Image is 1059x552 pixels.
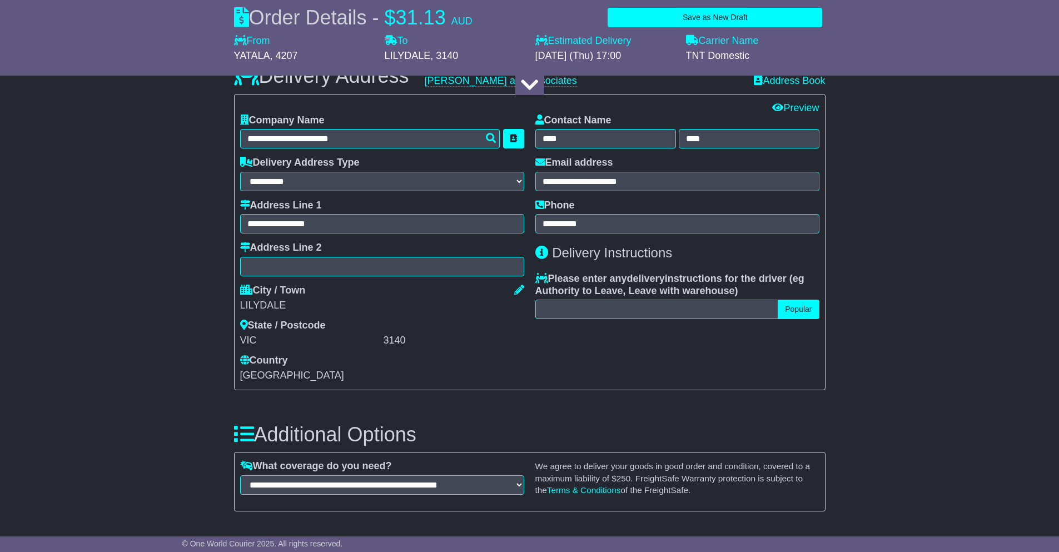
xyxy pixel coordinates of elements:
[234,65,409,87] h3: Delivery Address
[396,6,446,29] span: 31.13
[240,355,288,367] label: Country
[270,50,298,61] span: , 4207
[778,300,819,319] button: Popular
[451,16,473,27] span: AUD
[240,157,360,169] label: Delivery Address Type
[535,273,819,297] label: Please enter any instructions for the driver ( )
[234,424,826,446] h3: Additional Options
[535,461,811,495] small: We agree to deliver your goods in good order and condition, covered to a maximum liability of $ ....
[547,485,621,495] a: Terms & Conditions
[686,35,759,47] label: Carrier Name
[552,245,672,260] span: Delivery Instructions
[535,273,804,296] span: eg Authority to Leave, Leave with warehouse
[772,102,819,113] a: Preview
[385,50,431,61] span: LILYDALE
[240,320,326,332] label: State / Postcode
[385,35,408,47] label: To
[535,115,611,127] label: Contact Name
[234,35,270,47] label: From
[234,6,473,29] div: Order Details -
[240,115,325,127] label: Company Name
[535,35,675,47] label: Estimated Delivery
[240,460,392,473] label: What coverage do you need?
[240,370,344,381] span: [GEOGRAPHIC_DATA]
[240,335,381,347] div: VIC
[182,539,343,548] span: © One World Courier 2025. All rights reserved.
[384,335,524,347] div: 3140
[686,50,826,62] div: TNT Domestic
[754,75,825,86] a: Address Book
[608,8,822,27] button: Save as New Draft
[240,242,322,254] label: Address Line 2
[616,474,631,483] span: 250
[430,50,458,61] span: , 3140
[234,50,270,61] span: YATALA
[535,50,675,62] div: [DATE] (Thu) 17:00
[240,300,524,312] div: LILYDALE
[240,285,306,297] label: City / Town
[385,6,396,29] span: $
[627,273,665,284] span: delivery
[535,200,575,212] label: Phone
[535,157,613,169] label: Email address
[240,200,322,212] label: Address Line 1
